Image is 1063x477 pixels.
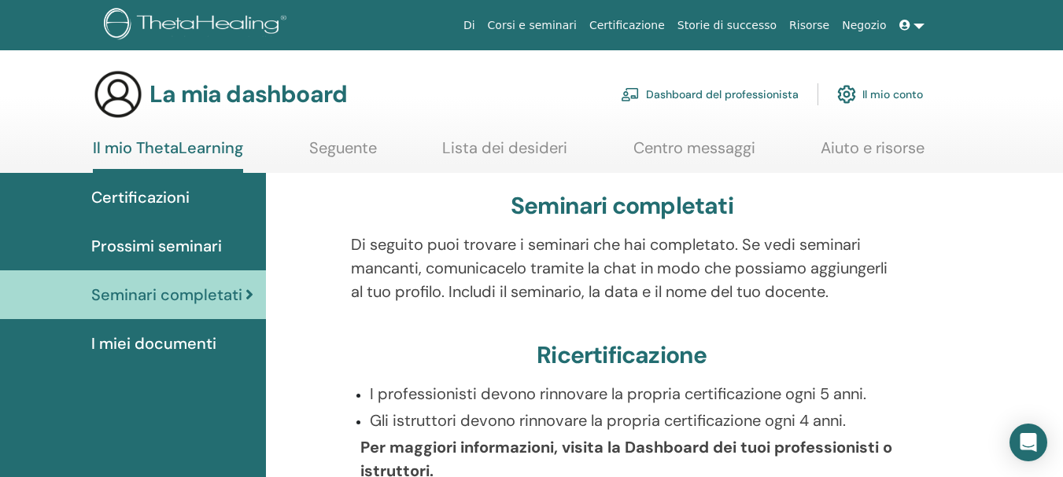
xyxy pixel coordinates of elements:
a: Corsi e seminari [482,11,583,40]
font: Seguente [309,138,377,158]
font: I miei documenti [91,333,216,354]
img: chalkboard-teacher.svg [621,87,640,101]
font: Ricertificazione [537,339,707,370]
a: Il mio conto [837,77,923,112]
font: Corsi e seminari [488,19,577,31]
a: Aiuto e risorse [821,138,925,169]
font: Il mio ThetaLearning [93,138,243,158]
a: Storie di successo [671,11,783,40]
font: Negozio [842,19,886,31]
font: Storie di successo [677,19,777,31]
img: logo.png [104,8,292,43]
img: cog.svg [837,81,856,108]
font: Seminari completati [91,284,242,305]
img: generic-user-icon.jpg [93,69,143,119]
font: Il mio conto [862,88,923,102]
font: La mia dashboard [149,79,347,109]
font: Lista dei desideri [442,138,567,158]
font: Risorse [789,19,829,31]
font: I professionisti devono rinnovare la propria certificazione ogni 5 anni. [370,383,866,404]
div: Open Intercom Messenger [1009,424,1047,461]
font: Certificazione [589,19,665,31]
a: Negozio [836,11,892,40]
font: Di [463,19,475,31]
font: Dashboard del professionista [646,88,799,102]
font: Centro messaggi [633,138,755,158]
a: Centro messaggi [633,138,755,169]
font: Aiuto e risorse [821,138,925,158]
a: Dashboard del professionista [621,77,799,112]
a: Seguente [309,138,377,169]
a: Risorse [783,11,836,40]
a: Il mio ThetaLearning [93,138,243,173]
font: Gli istruttori devono rinnovare la propria certificazione ogni 4 anni. [370,410,846,431]
font: Prossimi seminari [91,236,222,256]
font: Di seguito puoi trovare i seminari che hai completato. Se vedi seminari mancanti, comunicacelo tr... [351,234,888,302]
font: Certificazioni [91,187,190,207]
font: Seminari completati [511,190,733,221]
a: Di [457,11,482,40]
a: Lista dei desideri [442,138,567,169]
a: Certificazione [583,11,671,40]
